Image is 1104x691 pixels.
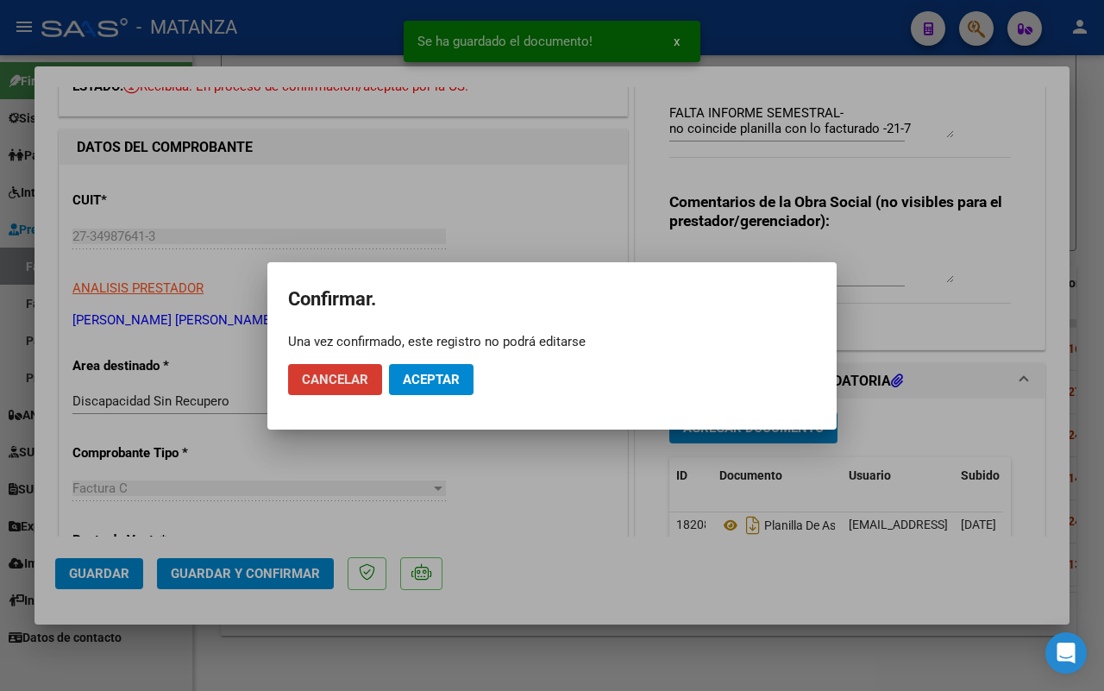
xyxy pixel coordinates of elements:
[403,372,460,387] span: Aceptar
[1045,632,1087,674] div: Open Intercom Messenger
[389,364,474,395] button: Aceptar
[288,333,816,350] div: Una vez confirmado, este registro no podrá editarse
[302,372,368,387] span: Cancelar
[288,283,816,316] h2: Confirmar.
[288,364,382,395] button: Cancelar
